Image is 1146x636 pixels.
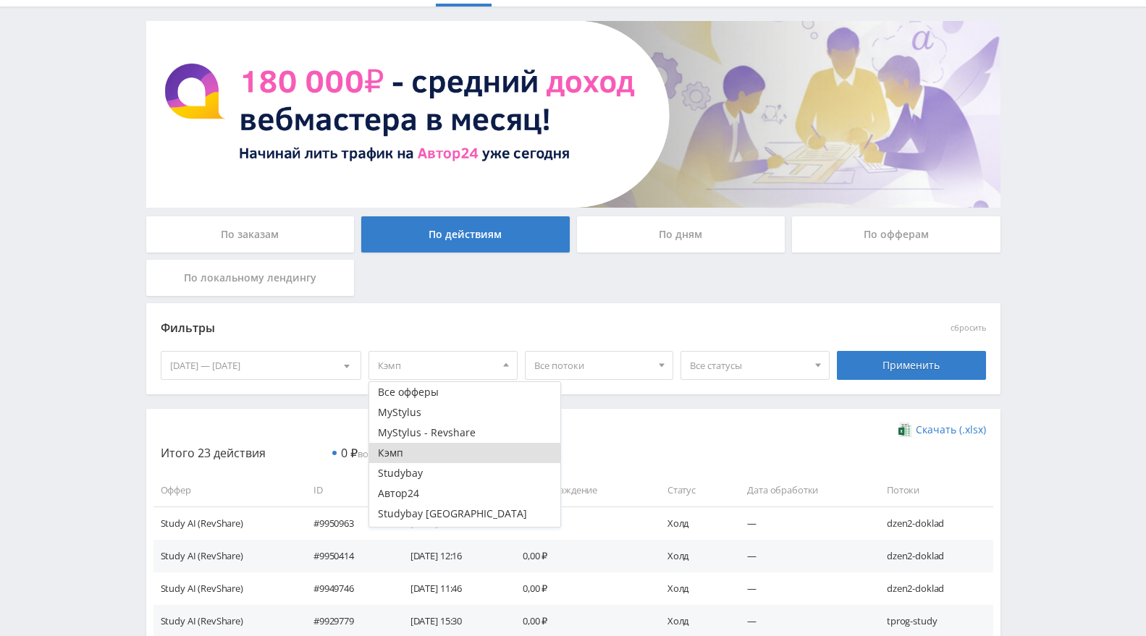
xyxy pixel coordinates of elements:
[369,504,560,524] button: Studybay [GEOGRAPHIC_DATA]
[361,216,570,253] div: По действиям
[161,445,266,461] span: Итого 23 действия
[369,382,560,402] button: Все офферы
[653,506,733,539] td: Холд
[577,216,785,253] div: По дням
[378,352,495,379] span: Кэмп
[369,423,560,443] button: MyStylus - Revshare
[872,474,993,506] td: Потоки
[916,424,986,436] span: Скачать (.xlsx)
[153,572,299,605] td: Study AI (RevShare)
[369,463,560,483] button: Studybay
[161,352,361,379] div: [DATE] — [DATE]
[508,540,653,572] td: 0,00 ₽
[508,506,653,539] td: 0,00 ₽
[951,323,986,333] button: сбросить
[153,540,299,572] td: Study AI (RevShare)
[898,423,985,438] a: Скачать (.xlsx)
[872,572,993,605] td: dzen2-doklad
[733,540,872,572] td: —
[153,474,299,506] td: Оффер
[299,572,396,605] td: #9949746
[146,21,1000,208] img: BannerAvtor24
[898,423,911,437] img: xlsx
[653,572,733,605] td: Холд
[369,483,560,504] button: Автор24
[341,445,358,461] span: 0 ₽
[369,402,560,423] button: MyStylus
[299,474,396,506] td: ID
[396,572,508,605] td: [DATE] 11:46
[369,443,560,463] button: Кэмп
[508,572,653,605] td: 0,00 ₽
[690,352,807,379] span: Все статусы
[733,506,872,539] td: —
[733,474,872,506] td: Дата обработки
[146,260,355,296] div: По локальному лендингу
[146,216,355,253] div: По заказам
[369,524,560,544] button: Автор24 - Мобильное приложение
[733,572,872,605] td: —
[872,506,993,539] td: dzen2-doklad
[837,351,986,380] div: Применить
[534,352,652,379] span: Все потоки
[508,474,653,506] td: Вознаграждение
[396,540,508,572] td: [DATE] 12:16
[153,506,299,539] td: Study AI (RevShare)
[653,540,733,572] td: Холд
[653,474,733,506] td: Статус
[299,540,396,572] td: #9950414
[299,506,396,539] td: #9950963
[161,318,778,339] div: Фильтры
[872,540,993,572] td: dzen2-doklad
[792,216,1000,253] div: По офферам
[341,447,433,460] span: вознаграждения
